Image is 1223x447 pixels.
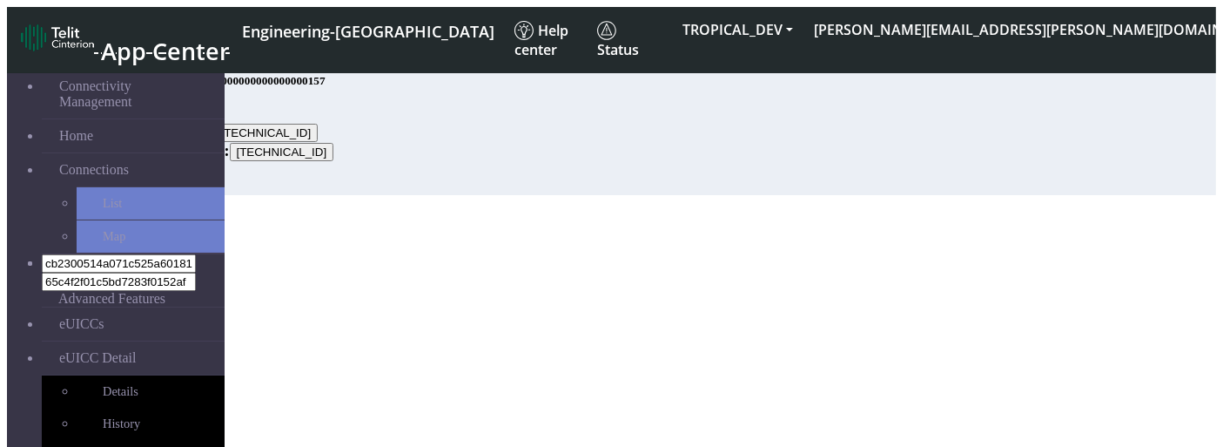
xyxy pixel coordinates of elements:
span: [TECHNICAL_ID] [237,146,327,159]
a: Your current platform instance [241,14,494,46]
button: [TECHNICAL_ID] [230,143,334,161]
span: Fallback ICCID: [116,142,230,159]
span: [TECHNICAL_ID] [220,126,311,139]
a: Home [42,119,225,152]
a: Connections [42,153,225,186]
a: App Center [21,19,227,61]
button: [TECHNICAL_ID] [213,124,318,142]
h5: EID: 89049033111110000000000000000157 [116,74,977,88]
a: Help center [507,14,590,66]
span: Engineering-[GEOGRAPHIC_DATA] [242,21,494,42]
button: TROPICAL_DEV [672,14,803,45]
img: status.svg [597,21,616,40]
img: logo-telit-cinterion-gw-new.png [21,24,94,51]
img: knowledge.svg [514,21,534,40]
a: Connectivity Management [42,70,225,119]
span: App Center [101,35,230,67]
span: Connections [59,162,129,178]
a: Status [590,14,672,66]
span: Status [597,21,639,59]
span: Help center [514,21,568,59]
